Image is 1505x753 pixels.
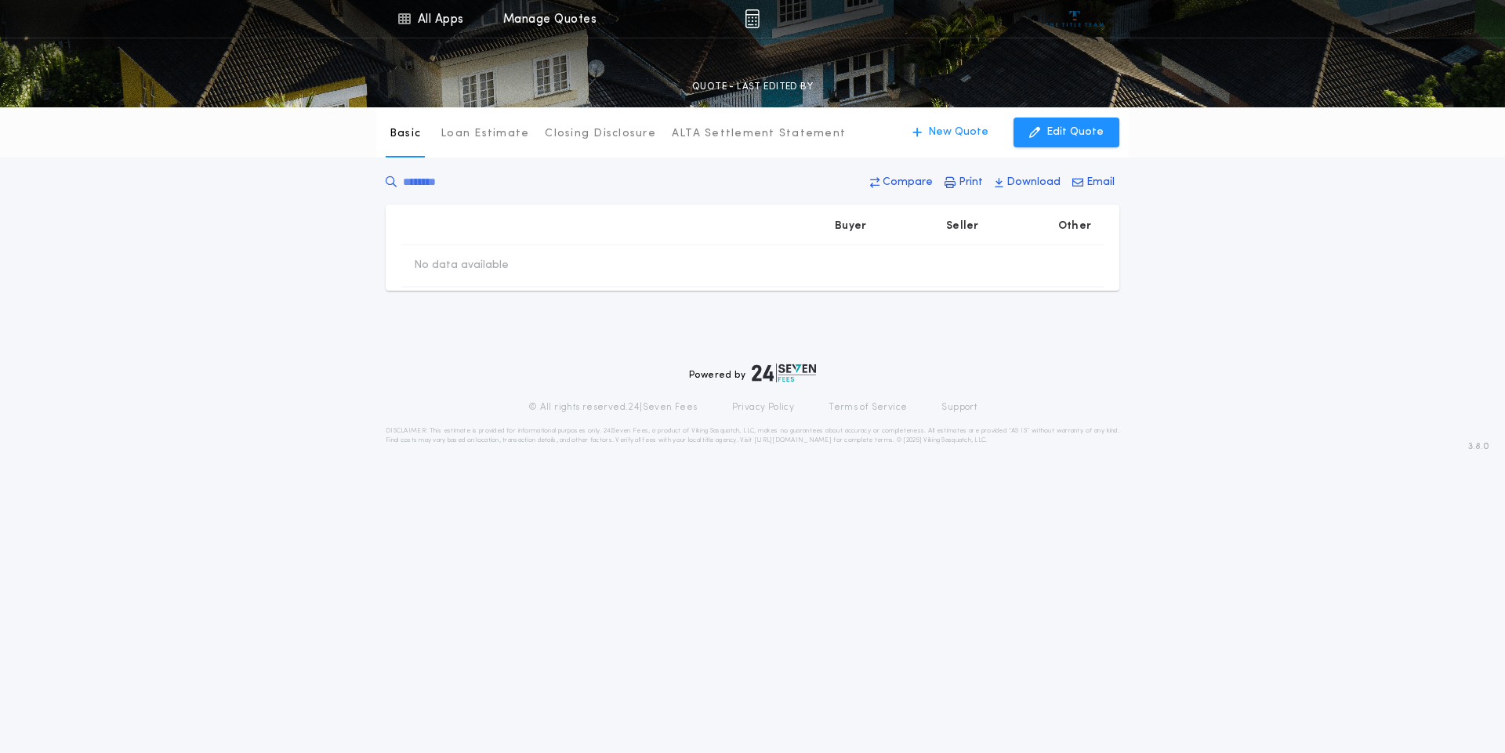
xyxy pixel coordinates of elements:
[1086,175,1115,190] p: Email
[692,79,813,95] p: QUOTE - LAST EDITED BY
[745,9,760,28] img: img
[940,168,988,197] button: Print
[1468,440,1489,454] span: 3.8.0
[689,364,816,382] div: Powered by
[1014,118,1119,147] button: Edit Quote
[897,118,1004,147] button: New Quote
[959,175,983,190] p: Print
[928,125,988,140] p: New Quote
[672,126,846,142] p: ALTA Settlement Statement
[754,437,832,443] a: [URL][DOMAIN_NAME]
[528,401,698,414] p: © All rights reserved. 24|Seven Fees
[829,401,907,414] a: Terms of Service
[941,401,977,414] a: Support
[386,426,1119,445] p: DISCLAIMER: This estimate is provided for informational purposes only. 24|Seven Fees, a product o...
[441,126,529,142] p: Loan Estimate
[1068,168,1119,197] button: Email
[1058,219,1091,234] p: Other
[732,401,795,414] a: Privacy Policy
[390,126,421,142] p: Basic
[1006,175,1061,190] p: Download
[865,168,937,197] button: Compare
[990,168,1065,197] button: Download
[1046,11,1104,27] img: vs-icon
[946,219,979,234] p: Seller
[401,245,521,286] td: No data available
[835,219,866,234] p: Buyer
[883,175,933,190] p: Compare
[545,126,656,142] p: Closing Disclosure
[1046,125,1104,140] p: Edit Quote
[752,364,816,382] img: logo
